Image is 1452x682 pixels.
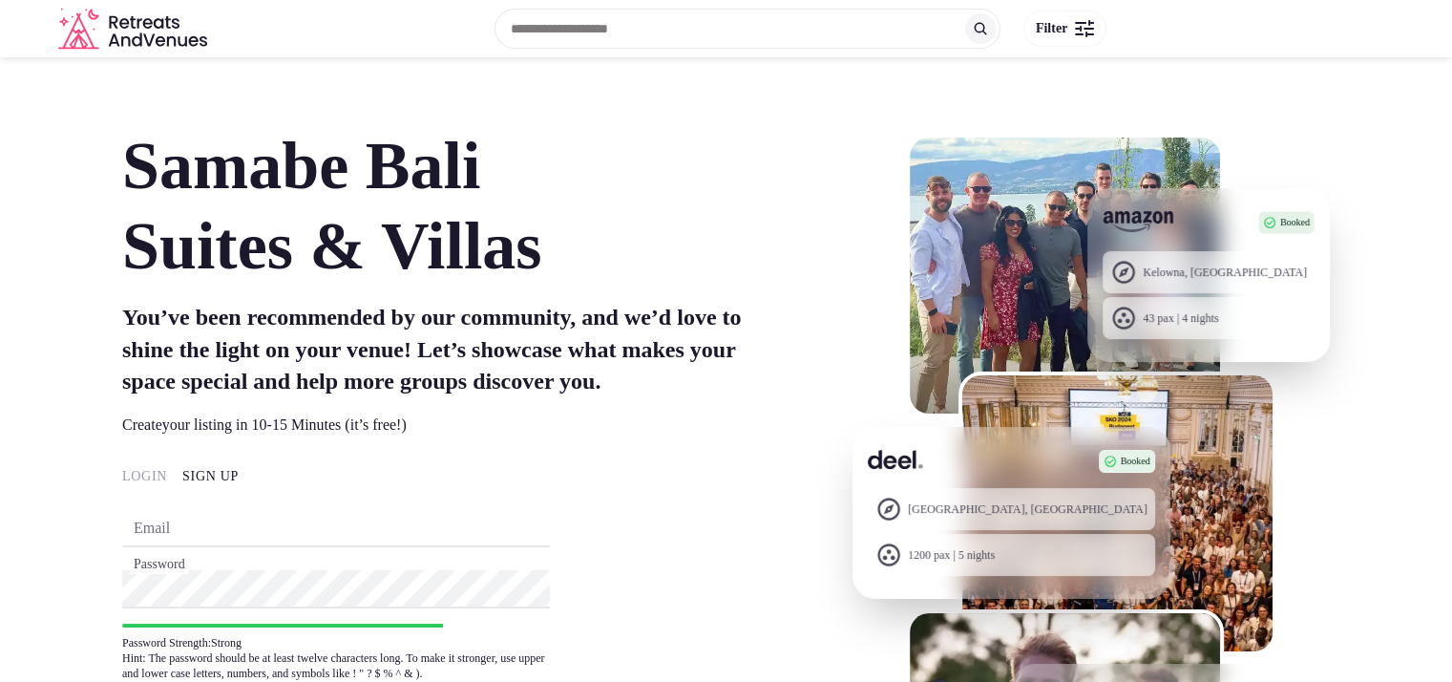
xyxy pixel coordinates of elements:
[122,467,167,486] button: Login
[122,126,789,287] h1: Samabe Bali Suites & Villas
[908,547,995,564] div: 1200 pax | 5 nights
[58,8,211,51] a: Visit the homepage
[958,372,1276,655] img: Deel Spain Retreat
[1036,19,1067,38] span: Filter
[1023,11,1106,47] button: Filter
[1143,310,1218,327] div: 43 pax | 4 nights
[122,650,550,681] span: Hint: The password should be at least twelve characters long. To make it stronger, use upper and ...
[122,302,789,398] h2: You’ve been recommended by our community, and we’d love to shine the light on your venue! Let’s s...
[122,414,789,437] p: Create your listing in 10-15 Minutes (it’s free!)
[1099,450,1155,473] div: Booked
[906,134,1224,417] img: Amazon Kelowna Retreat
[58,8,211,51] svg: Retreats and Venues company logo
[1143,265,1307,281] div: Kelowna, [GEOGRAPHIC_DATA]
[1258,211,1315,234] div: Booked
[908,501,1147,518] div: [GEOGRAPHIC_DATA], [GEOGRAPHIC_DATA]
[182,467,239,486] button: Sign Up
[122,635,550,650] span: Password Strength: Strong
